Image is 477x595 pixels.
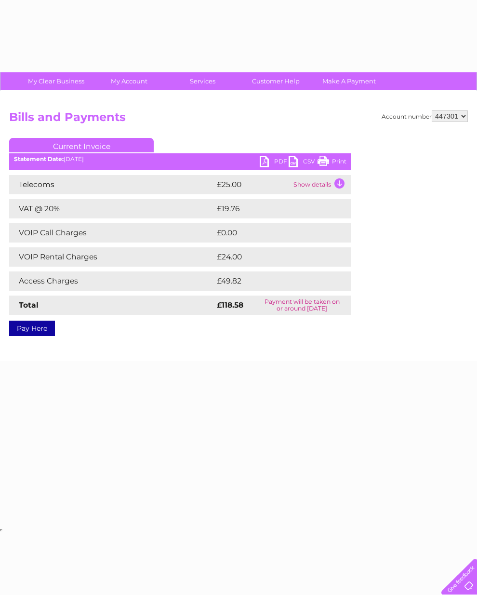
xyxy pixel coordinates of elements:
a: Current Invoice [9,138,154,152]
div: [DATE] [9,156,351,162]
strong: £118.58 [217,300,243,310]
td: Access Charges [9,271,214,291]
td: Telecoms [9,175,214,194]
td: Show details [291,175,351,194]
td: £0.00 [214,223,329,243]
a: Services [163,72,242,90]
a: CSV [289,156,318,170]
td: Payment will be taken on or around [DATE] [253,296,351,315]
a: Pay Here [9,321,55,336]
td: £49.82 [214,271,332,291]
a: My Clear Business [16,72,96,90]
td: VOIP Call Charges [9,223,214,243]
td: £25.00 [214,175,291,194]
td: VOIP Rental Charges [9,247,214,267]
a: Make A Payment [309,72,389,90]
div: Account number [382,110,468,122]
h2: Bills and Payments [9,110,468,129]
a: Customer Help [236,72,316,90]
td: £24.00 [214,247,332,267]
b: Statement Date: [14,155,64,162]
td: £19.76 [214,199,331,218]
strong: Total [19,300,39,310]
td: VAT @ 20% [9,199,214,218]
a: My Account [90,72,169,90]
a: Print [318,156,346,170]
a: PDF [260,156,289,170]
